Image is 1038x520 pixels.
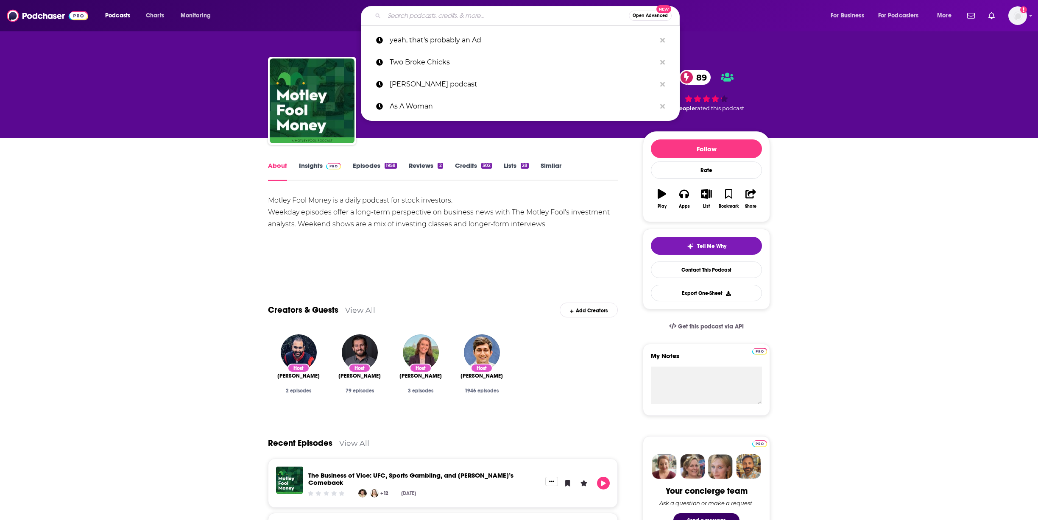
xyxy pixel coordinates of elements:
a: View All [339,439,369,448]
span: [PERSON_NAME] [277,373,320,379]
p: Two Broke Chicks [390,51,656,73]
div: 1946 episodes [458,388,505,394]
div: Apps [679,204,690,209]
div: 28 [521,163,529,169]
a: Charts [140,9,169,22]
p: mel robbins podcast [390,73,656,95]
a: Reviews2 [409,161,443,181]
span: Monitoring [181,10,211,22]
img: tell me why sparkle [687,243,694,250]
img: Nick Sciple [358,489,367,498]
a: Similar [541,161,561,181]
div: Search podcasts, credits, & more... [369,6,688,25]
div: Community Rating: 0 out of 5 [307,490,346,497]
button: Play [651,184,673,214]
a: Get this podcast via API [662,316,751,337]
button: open menu [931,9,962,22]
div: Ask a question or make a request. [659,500,753,506]
img: Ricky Mulvey [464,334,500,370]
button: Follow [651,139,762,158]
button: Apps [673,184,695,214]
div: Share [745,204,756,209]
a: Emily Flippen [399,373,442,379]
img: Deidre Woollard [370,489,379,498]
img: Barbara Profile [680,454,705,479]
span: 89 [688,70,711,85]
a: Credits302 [455,161,492,181]
div: Your concierge team [666,486,748,496]
button: Leave a Rating [578,477,590,489]
a: View All [345,306,375,314]
span: For Business [831,10,864,22]
a: Dylan Lewis [342,334,378,370]
button: Bookmark Episode [561,477,574,489]
div: 79 episodes [336,388,383,394]
div: 1958 [385,163,397,169]
span: More [937,10,951,22]
img: Podchaser Pro [752,440,767,447]
img: The Business of Vice: UFC, Sports Gambling, and Tobacco’s Comeback [276,467,303,494]
div: [DATE] [401,490,416,496]
p: As A Woman [390,95,656,117]
div: Play [658,204,667,209]
div: 2 [438,163,443,169]
button: open menu [99,9,141,22]
span: Get this podcast via API [678,323,744,330]
span: [PERSON_NAME] [338,373,381,379]
a: Dylan Lewis [338,373,381,379]
button: open menu [825,9,875,22]
a: Recent Episodes [268,438,332,448]
a: Lists28 [504,161,529,181]
button: open menu [873,9,931,22]
button: Share [740,184,762,214]
a: Pro website [752,347,767,355]
div: List [703,204,710,209]
div: 89 4 peoplerated this podcast [643,64,770,117]
button: Show profile menu [1008,6,1027,25]
a: +12 [380,489,389,498]
img: Jon Profile [736,454,761,479]
div: Host [287,364,310,373]
a: yeah, that's probably an Ad [361,29,680,51]
span: For Podcasters [878,10,919,22]
svg: Add a profile image [1020,6,1027,13]
a: The Business of Vice: UFC, Sports Gambling, and Tobacco’s Comeback [308,471,513,487]
img: Sydney Profile [652,454,677,479]
button: Export One-Sheet [651,285,762,301]
a: About [268,161,287,181]
a: Creators & Guests [268,305,338,315]
img: Emily Flippen [403,334,439,370]
input: Search podcasts, credits, & more... [384,9,629,22]
span: [PERSON_NAME] [399,373,442,379]
img: Motley Fool Money [270,58,354,143]
a: Episodes1958 [353,161,397,181]
button: Play [597,477,610,489]
a: Show notifications dropdown [985,8,998,23]
a: As A Woman [361,95,680,117]
a: Contact This Podcast [651,261,762,278]
a: 89 [679,70,711,85]
div: 302 [481,163,492,169]
div: Host [349,364,371,373]
span: rated this podcast [695,105,744,111]
div: Add Creators [560,303,618,317]
a: Podchaser - Follow, Share and Rate Podcasts [7,8,88,24]
a: InsightsPodchaser Pro [299,161,341,181]
div: Rate [651,161,762,179]
button: open menu [175,9,222,22]
button: Open AdvancedNew [629,11,672,21]
span: Charts [146,10,164,22]
a: Two Broke Chicks [361,51,680,73]
div: Bookmark [719,204,739,209]
span: 4 people [670,105,695,111]
span: Podcasts [105,10,130,22]
a: Sanmeet Deo [281,334,317,370]
img: Jules Profile [708,454,733,479]
button: Bookmark [717,184,739,214]
label: My Notes [651,352,762,367]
